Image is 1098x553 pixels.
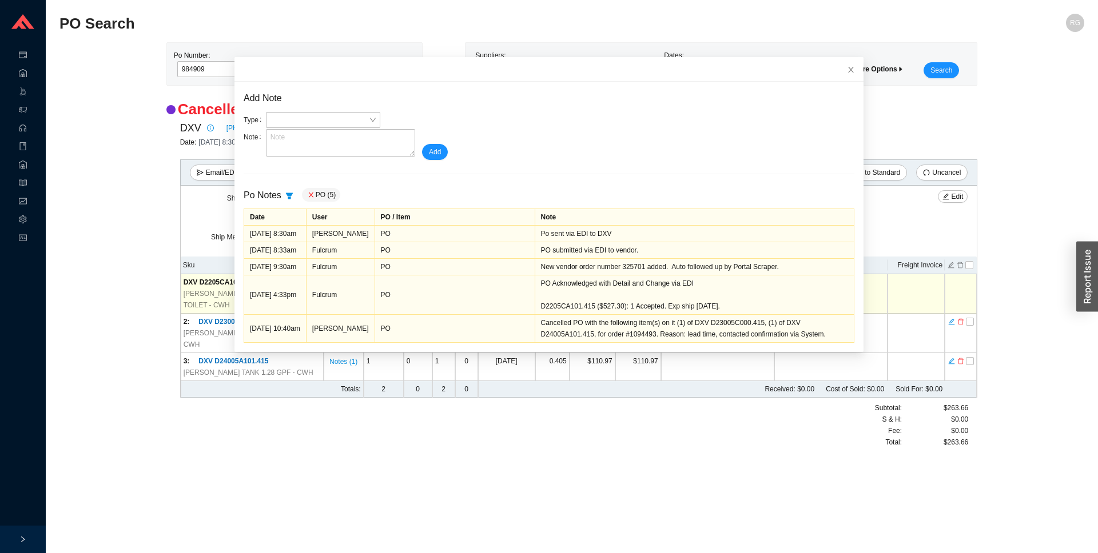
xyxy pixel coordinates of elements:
button: edit [947,260,955,268]
span: info-circle [204,125,217,131]
div: PO submitted via EDI to vendor. [541,245,848,256]
button: sendEmail/EDI [190,165,243,181]
span: edit [948,357,955,365]
span: customer-service [19,120,27,138]
span: [PERSON_NAME] 2 PC EL 1.28 GPF TOILET - CWH [184,288,321,311]
td: PO / Item [375,209,535,225]
div: Sku [183,259,321,271]
span: S & H: [882,414,902,425]
td: 0 [455,353,478,381]
span: More Options [853,65,904,73]
td: User [306,209,375,225]
button: filter [281,188,297,204]
div: New vendor order number 325701 added. Auto followed up by Portal Scraper. [541,261,848,273]
button: Notes (1) [329,355,358,363]
span: $0.00 [951,425,968,436]
span: credit-card [19,47,27,65]
button: Search [924,62,959,78]
td: 0.405 [535,353,570,381]
td: PO [375,242,535,258]
td: $110.97 [570,353,615,381]
span: DXV D23005C000.415 [198,318,268,326]
td: 2 [364,381,404,398]
button: delete [957,316,965,324]
span: delete [957,318,964,326]
span: edit [942,193,949,201]
td: 0 [404,381,432,398]
div: $0.00 [902,414,968,425]
span: Cancelled [178,101,248,118]
span: Sold For: [896,385,924,393]
td: PO [375,314,535,342]
td: [DATE] 8:33am [244,242,307,258]
span: DXV [180,119,201,137]
button: editEdit [938,190,968,203]
span: edit [948,318,955,326]
button: Close [838,57,864,82]
button: Add [422,144,448,160]
span: Cost of Sold: [826,385,865,393]
span: Ship Method [211,233,249,241]
td: [PERSON_NAME] [306,225,375,242]
td: $0.00 $0.00 $0.00 [535,381,945,398]
span: Ship To [227,194,250,202]
span: idcard [19,230,27,248]
span: Fee : [888,425,902,436]
div: Add Note [244,91,854,106]
span: RG [1070,14,1080,32]
span: DXV D2205CA101.415 [184,278,254,286]
td: [DATE] 9:30am [244,258,307,275]
span: Uncancel [932,167,961,178]
span: DXV D24005A101.415 [198,357,268,365]
td: Date [244,209,307,225]
span: [PERSON_NAME] EL UNIVERSAL BOWL - CWH [184,327,321,350]
label: Note [244,129,266,145]
span: Edit [952,191,964,202]
h2: PO Search [59,14,828,34]
td: [PERSON_NAME] [306,314,375,342]
div: $263.66 [902,436,968,448]
span: 2 : [184,318,190,326]
div: Dates: [661,50,850,78]
span: Notes ( 1 ) [329,356,357,367]
div: $263.66 [902,402,968,414]
label: Type [244,112,266,128]
span: send [197,169,204,177]
button: close [307,190,316,199]
td: PO [375,225,535,242]
td: Fulcrum [306,242,375,258]
button: info-circle [201,120,217,136]
td: 2 [432,381,455,398]
span: [DATE] 8:30am [198,138,245,146]
span: Received: [765,385,795,393]
span: setting [19,211,27,230]
td: [DATE] 4:33pm [244,275,307,314]
span: close [307,191,315,198]
td: Note [535,209,854,225]
span: book [19,138,27,157]
span: caret-right [897,66,904,73]
td: [DATE] 8:30am [244,225,307,242]
div: Po Number: [174,50,355,78]
span: close [847,66,855,74]
span: Search [930,65,952,76]
div: PO (5) [302,188,340,202]
span: delete [957,357,964,365]
td: PO [375,258,535,275]
div: Po sent via EDI to DXV [541,228,848,239]
span: filter [282,192,297,200]
span: undo [923,169,930,177]
td: 0 [455,381,478,398]
span: Totals: [341,385,361,393]
td: $110.97 [615,353,661,381]
span: Convert to Standard [839,167,900,178]
a: [PHONE_NUMBER] [226,122,288,134]
td: Fulcrum [306,258,375,275]
span: Add [429,146,441,158]
td: [DATE] 10:40am [244,314,307,342]
div: PO Acknowledged with Detail and Change via EDI D2205CA101.415 ($527.30): 1 Accepted. Exp ship [DA... [541,278,848,312]
span: Email/EDI [206,167,236,178]
td: PO [375,275,535,314]
span: read [19,175,27,193]
span: [PERSON_NAME] TANK 1.28 GPF - CWH [184,367,313,378]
